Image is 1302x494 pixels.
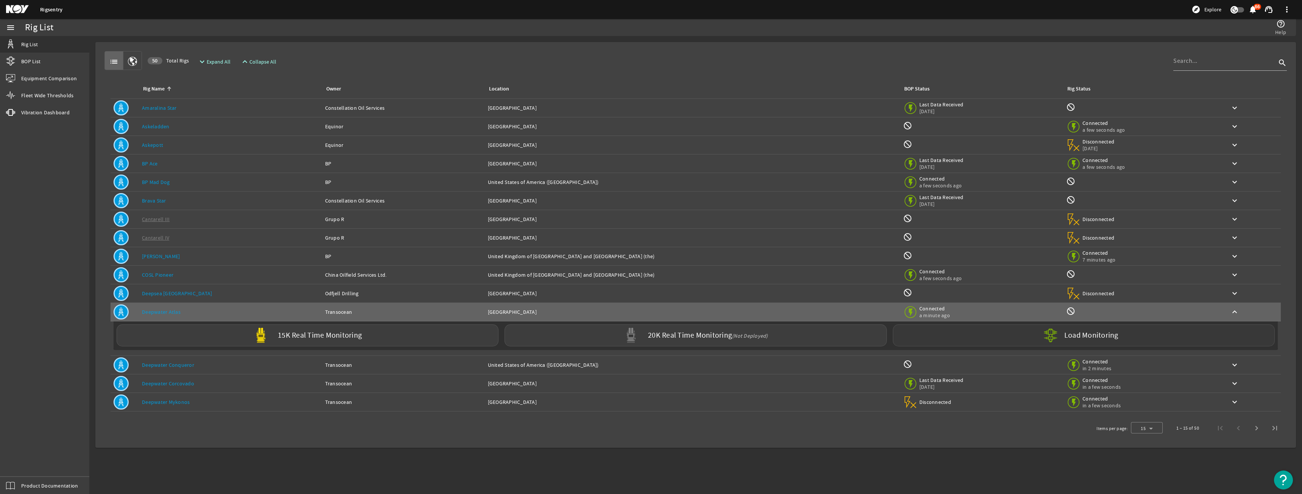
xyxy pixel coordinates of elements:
span: Last Data Received [919,157,964,164]
label: 15K Real Time Monitoring [278,332,362,340]
mat-icon: vibration [6,108,15,117]
span: in a few seconds [1082,402,1121,409]
span: [DATE] [919,383,964,390]
div: [GEOGRAPHIC_DATA] [488,215,897,223]
a: Cantarell III [142,216,170,223]
div: BP [325,252,482,260]
a: BP Ace [142,160,158,167]
mat-icon: keyboard_arrow_up [1230,307,1239,316]
span: [DATE] [919,108,964,115]
mat-icon: Rig Monitoring not available for this rig [1066,307,1075,316]
span: Connected [1082,377,1121,383]
button: Explore [1188,3,1224,16]
mat-icon: Rig Monitoring not available for this rig [1066,177,1075,186]
div: United States of America ([GEOGRAPHIC_DATA]) [488,178,897,186]
a: Cantarell IV [142,234,169,241]
mat-icon: keyboard_arrow_down [1230,289,1239,298]
span: a few seconds ago [1082,164,1125,170]
span: Connected [1082,249,1115,256]
div: [GEOGRAPHIC_DATA] [488,123,897,130]
span: Connected [919,305,952,312]
a: [PERSON_NAME] [142,253,180,260]
mat-icon: keyboard_arrow_down [1230,140,1239,150]
mat-icon: keyboard_arrow_down [1230,360,1239,369]
mat-icon: explore [1191,5,1201,14]
div: Owner [325,85,479,93]
mat-icon: keyboard_arrow_down [1230,122,1239,131]
span: Vibration Dashboard [21,109,70,116]
a: BP Mad Dog [142,179,170,185]
a: Askeladden [142,123,170,130]
div: Rig Status [1067,85,1090,93]
div: Location [489,85,509,93]
span: Rig List [21,41,38,48]
a: Amaralina Star [142,104,177,111]
span: BOP List [21,58,40,65]
div: [GEOGRAPHIC_DATA] [488,398,897,406]
mat-icon: keyboard_arrow_down [1230,103,1239,112]
div: Equinor [325,123,482,130]
div: Grupo R [325,234,482,242]
div: [GEOGRAPHIC_DATA] [488,380,897,387]
span: Connected [919,175,962,182]
span: [DATE] [919,164,964,170]
div: Items per page: [1096,425,1128,432]
div: Constellation Oil Services [325,104,482,112]
img: Graypod.svg [623,328,639,343]
mat-icon: BOP Monitoring not available for this rig [903,360,912,369]
span: Last Data Received [919,194,964,201]
div: Transocean [325,380,482,387]
mat-icon: keyboard_arrow_down [1230,252,1239,261]
div: [GEOGRAPHIC_DATA] [488,104,897,112]
div: Rig Name [142,85,316,93]
span: Connected [1082,395,1121,402]
button: Collapse All [237,55,279,69]
span: Disconnected [1082,234,1115,241]
div: [GEOGRAPHIC_DATA] [488,141,897,149]
mat-icon: keyboard_arrow_down [1230,270,1239,279]
span: Last Data Received [919,377,964,383]
mat-icon: Rig Monitoring not available for this rig [1066,103,1075,112]
mat-icon: help_outline [1276,19,1285,28]
mat-icon: menu [6,23,15,32]
button: 66 [1249,6,1257,14]
div: United States of America ([GEOGRAPHIC_DATA]) [488,361,897,369]
button: more_vert [1278,0,1296,19]
div: BOP Status [904,85,930,93]
mat-icon: BOP Monitoring not available for this rig [903,232,912,242]
div: Odfjell Drilling [325,290,482,297]
div: Transocean [325,361,482,369]
div: Equinor [325,141,482,149]
i: search [1278,58,1287,67]
span: Disconnected [1082,290,1115,297]
label: Load Monitoring [1064,332,1118,339]
span: Explore [1204,6,1221,13]
span: Product Documentation [21,482,78,489]
div: Transocean [325,308,482,316]
input: Search... [1173,56,1276,65]
a: Deepwater Atlas [142,309,181,315]
span: Fleet Wide Thresholds [21,92,73,99]
mat-icon: BOP Monitoring not available for this rig [903,288,912,297]
span: Connected [919,268,962,275]
mat-icon: BOP Monitoring not available for this rig [903,214,912,223]
a: Askepott [142,142,163,148]
a: Load Monitoring [890,324,1278,346]
div: BP [325,160,482,167]
mat-icon: keyboard_arrow_down [1230,215,1239,224]
div: United Kingdom of [GEOGRAPHIC_DATA] and [GEOGRAPHIC_DATA] (the) [488,271,897,279]
button: Next page [1247,419,1266,437]
div: [GEOGRAPHIC_DATA] [488,160,897,167]
span: [DATE] [1082,145,1115,152]
mat-icon: Rig Monitoring not available for this rig [1066,270,1075,279]
mat-icon: BOP Monitoring not available for this rig [903,140,912,149]
span: (Not Deployed) [732,332,768,339]
div: China Oilfield Services Ltd. [325,271,482,279]
span: Disconnected [919,399,952,405]
mat-icon: keyboard_arrow_down [1230,196,1239,205]
div: Transocean [325,398,482,406]
button: Expand All [195,55,234,69]
span: a minute ago [919,312,952,319]
div: Constellation Oil Services [325,197,482,204]
a: 15K Real Time Monitoring [114,324,501,346]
